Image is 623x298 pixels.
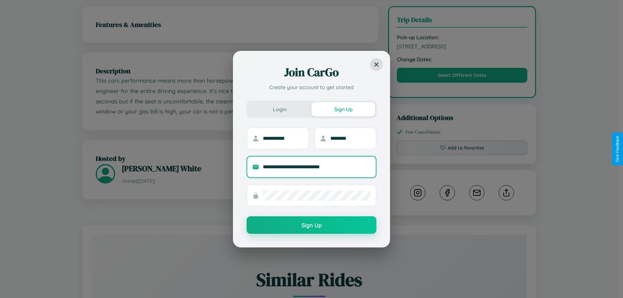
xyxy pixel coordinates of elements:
[311,102,375,116] button: Sign Up
[247,83,376,91] p: Create your account to get started
[615,136,620,162] div: Give Feedback
[247,216,376,234] button: Sign Up
[247,65,376,80] h2: Join CarGo
[248,102,311,116] button: Login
